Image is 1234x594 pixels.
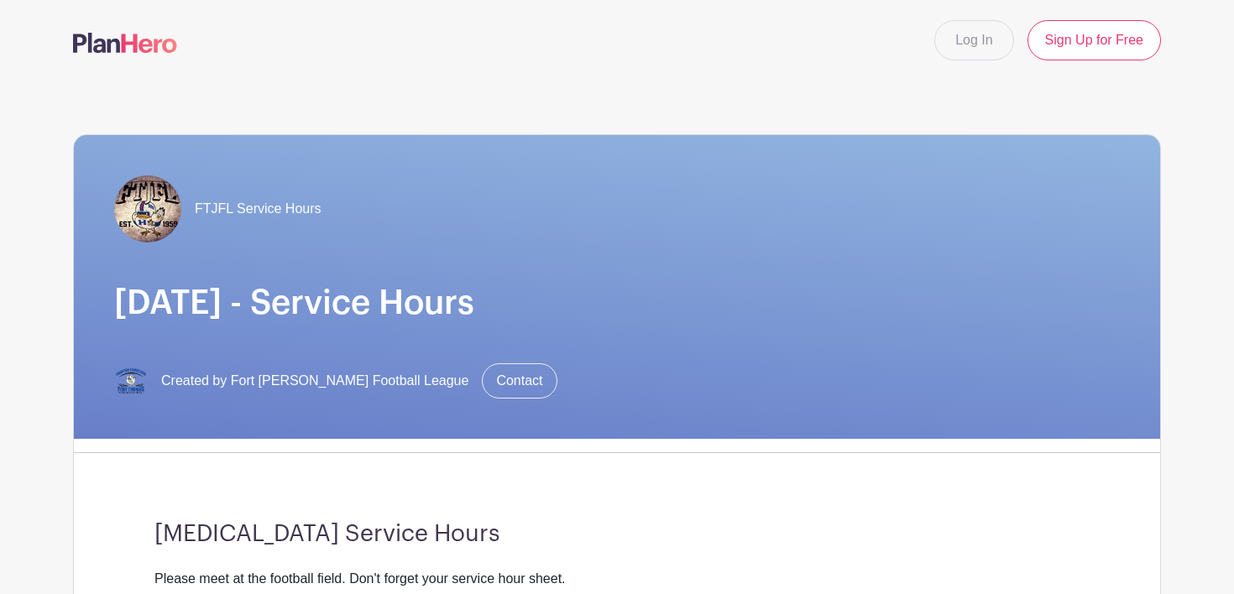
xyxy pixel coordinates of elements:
[482,363,557,399] a: Contact
[154,520,1080,549] h3: [MEDICAL_DATA] Service Hours
[934,20,1013,60] a: Log In
[154,569,1080,589] div: Please meet at the football field. Don't forget your service hour sheet.
[195,199,322,219] span: FTJFL Service Hours
[114,175,181,242] img: FTJFL%203.jpg
[73,33,177,53] img: logo-507f7623f17ff9eddc593b1ce0a138ce2505c220e1c5a4e2b4648c50719b7d32.svg
[114,364,148,398] img: 2.png
[1027,20,1161,60] a: Sign Up for Free
[161,371,468,391] span: Created by Fort [PERSON_NAME] Football League
[114,283,1120,323] h1: [DATE] - Service Hours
